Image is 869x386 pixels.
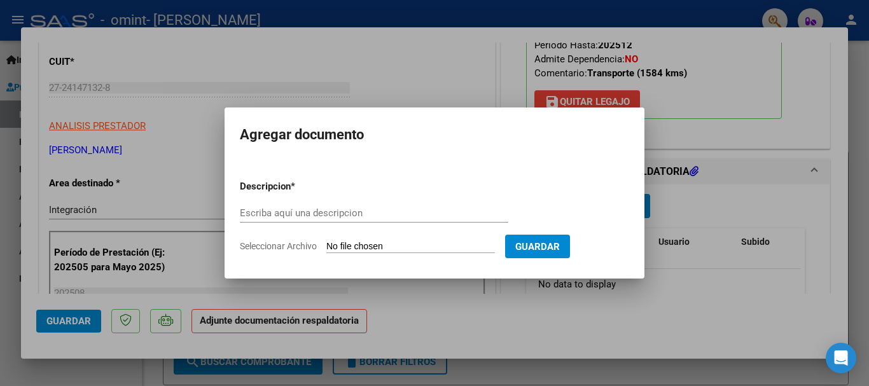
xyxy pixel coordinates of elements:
div: Open Intercom Messenger [826,343,856,373]
span: Guardar [515,241,560,252]
h2: Agregar documento [240,123,629,147]
p: Descripcion [240,179,357,194]
button: Guardar [505,235,570,258]
span: Seleccionar Archivo [240,241,317,251]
